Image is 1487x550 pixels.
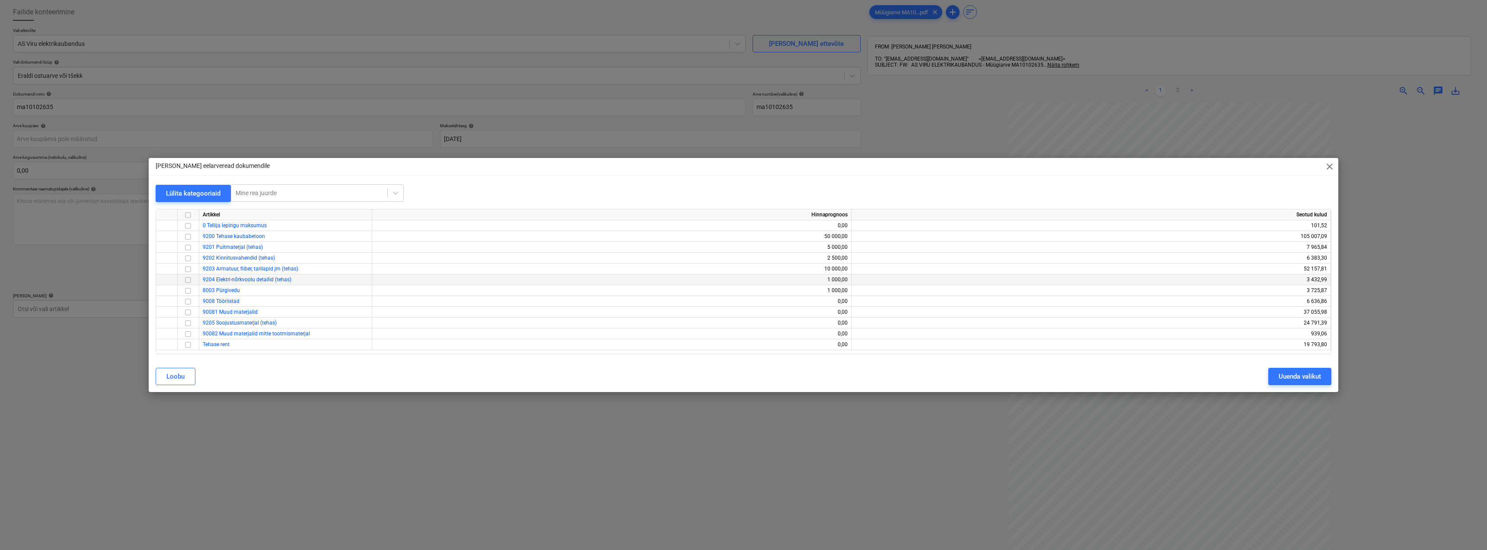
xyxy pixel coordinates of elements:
[376,318,848,328] div: 0,00
[203,277,291,283] a: 9204 Elektri-nõrkvoolu detailid (tehas)
[203,266,298,272] a: 9203 Armatuur, fiiber, tarilapid jm (tehas)
[855,220,1327,231] div: 101,52
[1279,371,1321,382] div: Uuenda valikut
[376,307,848,318] div: 0,00
[855,274,1327,285] div: 3 432,99
[203,309,258,315] a: 90081 Muud materjalid
[166,188,220,199] div: Lülita kategooriaid
[203,298,239,304] a: 9008 Tööriistad
[203,341,230,347] a: Tehase rent
[855,264,1327,274] div: 52 157,81
[376,220,848,231] div: 0,00
[855,242,1327,253] div: 7 965,84
[376,274,848,285] div: 1 000,00
[376,296,848,307] div: 0,00
[855,285,1327,296] div: 3 725,87
[855,318,1327,328] div: 24 791,39
[199,209,372,220] div: Artikkel
[852,209,1331,220] div: Seotud kulud
[1268,368,1331,385] button: Uuenda valikut
[203,222,267,228] a: 0 Tellija lepingu maksumus
[376,328,848,339] div: 0,00
[855,231,1327,242] div: 105 007,09
[376,285,848,296] div: 1 000,00
[203,320,277,326] a: 9205 Soojustusmaterjal (tehas)
[1324,161,1335,172] span: close
[855,253,1327,264] div: 6 383,30
[855,328,1327,339] div: 939,06
[203,287,240,293] a: 8003 Pürgivedu
[1444,508,1487,550] iframe: Chat Widget
[376,339,848,350] div: 0,00
[203,255,275,261] a: 9202 Kinnitusvahendid (tehas)
[372,209,852,220] div: Hinnaprognoos
[156,161,270,170] p: [PERSON_NAME] eelarveread dokumendile
[376,231,848,242] div: 50 000,00
[156,368,195,385] button: Loobu
[855,296,1327,307] div: 6 636,86
[166,371,185,382] div: Loobu
[156,185,231,202] button: Lülita kategooriaid
[203,244,263,250] a: 9201 Puitmaterjal (tehas)
[203,233,265,239] a: 9200 Tehase kaubabetoon
[376,242,848,253] div: 5 000,00
[855,339,1327,350] div: 19 793,80
[376,264,848,274] div: 10 000,00
[1444,508,1487,550] div: Vestlusvidin
[855,307,1327,318] div: 37 055,98
[203,331,310,337] a: 90082 Muud materjalid mitte tootmismaterjal
[376,253,848,264] div: 2 500,00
